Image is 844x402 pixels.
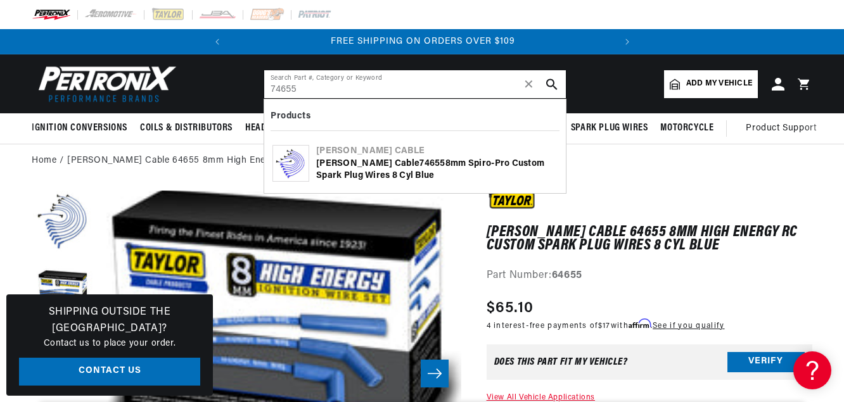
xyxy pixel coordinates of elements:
[487,268,812,284] div: Part Number:
[494,357,628,367] div: Does This part fit My vehicle?
[271,111,310,121] b: Products
[571,122,648,135] span: Spark Plug Wires
[316,158,558,182] div: [PERSON_NAME] Cable 8mm Spiro-Pro Custom Spark Plug Wires 8 cyl blue
[316,145,558,158] div: [PERSON_NAME] Cable
[32,191,95,254] button: Load image 1 in gallery view
[32,113,134,143] summary: Ignition Conversions
[32,154,56,168] a: Home
[552,270,582,280] strong: 64655
[239,113,400,143] summary: Headers, Exhausts & Components
[140,122,233,135] span: Coils & Distributors
[487,297,534,320] span: $65.10
[19,358,200,386] a: Contact Us
[205,29,230,54] button: Translation missing: en.sections.announcements.previous_announcement
[419,159,445,168] b: 74655
[245,122,393,135] span: Headers, Exhausts & Components
[264,70,566,98] input: Search Part #, Category or Keyword
[32,260,95,323] button: Load image 2 in gallery view
[32,154,812,168] nav: breadcrumbs
[19,337,200,351] p: Contact us to place your order.
[231,35,615,49] div: Announcement
[686,78,752,90] span: Add my vehicle
[331,37,515,46] span: FREE SHIPPING ON ORDERS OVER $109
[598,322,611,330] span: $17
[565,113,655,143] summary: Spark Plug Wires
[653,322,724,330] a: See if you qualify - Learn more about Affirm Financing (opens in modal)
[746,122,816,135] span: Product Support
[487,320,725,332] p: 4 interest-free payments of with .
[134,113,239,143] summary: Coils & Distributors
[538,70,566,98] button: search button
[32,122,127,135] span: Ignition Conversions
[629,319,651,329] span: Affirm
[664,70,758,98] a: Add my vehicle
[615,29,640,54] button: Translation missing: en.sections.announcements.next_announcement
[746,113,822,144] summary: Product Support
[32,62,177,106] img: Pertronix
[67,154,451,168] a: [PERSON_NAME] Cable 64655 8mm High Energy RC Custom Spark Plug Wires 8 cyl blue
[231,35,615,49] div: 2 of 2
[273,146,309,181] img: Taylor Cable 74655 8mm Spiro-Pro Custom Spark Plug Wires 8 cyl blue
[19,305,200,337] h3: Shipping Outside the [GEOGRAPHIC_DATA]?
[654,113,720,143] summary: Motorcycle
[487,394,595,401] a: View All Vehicle Applications
[660,122,713,135] span: Motorcycle
[421,360,449,387] button: Slide right
[487,226,812,252] h1: [PERSON_NAME] Cable 64655 8mm High Energy RC Custom Spark Plug Wires 8 cyl blue
[727,352,805,372] button: Verify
